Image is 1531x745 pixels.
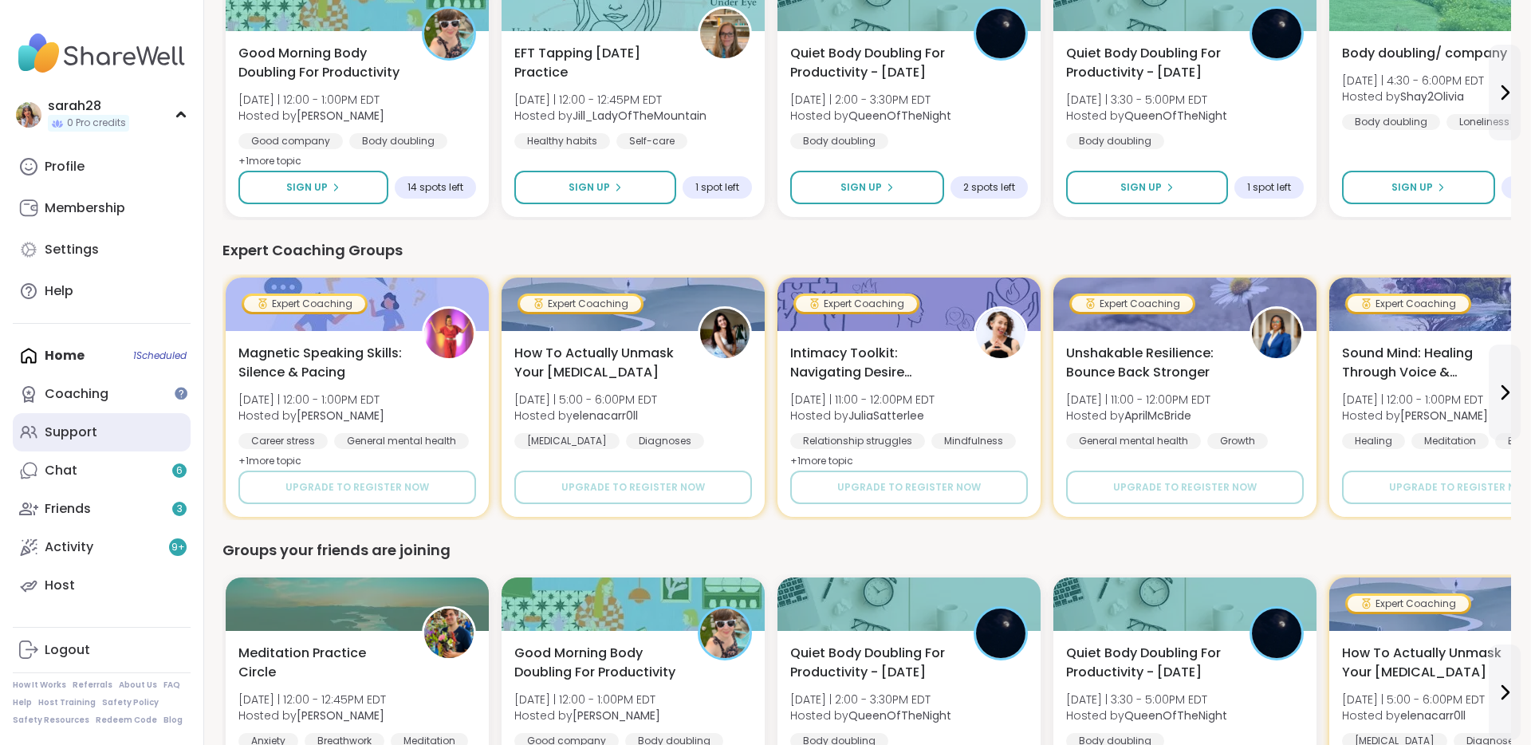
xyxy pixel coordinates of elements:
span: Good Morning Body Doubling For Productivity [514,644,680,682]
div: Friends [45,500,91,518]
div: Loneliness [1446,114,1522,130]
span: Upgrade to register now [837,480,981,495]
a: Help [13,272,191,310]
span: Unshakable Resilience: Bounce Back Stronger [1066,344,1232,382]
div: Growth [1207,433,1268,449]
b: [PERSON_NAME] [1400,408,1488,424]
span: Hosted by [1342,708,1485,723]
span: Hosted by [1066,408,1210,424]
div: Body doubling [1342,114,1440,130]
a: Chat6 [13,451,191,490]
button: Sign Up [790,171,944,204]
span: Magnetic Speaking Skills: Silence & Pacing [238,344,404,382]
a: Referrals [73,680,112,691]
img: QueenOfTheNight [976,9,1025,58]
img: Lisa_LaCroix [424,309,474,358]
a: Help [13,697,32,708]
b: Shay2Olivia [1400,89,1464,104]
a: FAQ [163,680,180,691]
div: Membership [45,199,125,217]
b: JuliaSatterlee [848,408,924,424]
div: Expert Coaching [244,296,365,312]
a: Redeem Code [96,715,157,726]
a: Profile [13,148,191,186]
div: Help [45,282,73,300]
span: Sign Up [840,180,882,195]
div: [MEDICAL_DATA] [514,433,620,449]
button: Sign Up [1342,171,1495,204]
a: Coaching [13,375,191,413]
div: Expert Coaching Groups [222,239,1511,262]
img: Adrienne_QueenOfTheDawn [700,609,750,658]
span: 1 spot left [695,181,739,194]
span: [DATE] | 12:00 - 12:45PM EDT [514,92,706,108]
span: Sign Up [569,180,610,195]
b: QueenOfTheNight [1124,108,1227,124]
div: Expert Coaching [796,296,917,312]
a: Host Training [38,697,96,708]
a: Membership [13,189,191,227]
div: Expert Coaching [1348,296,1469,312]
span: [DATE] | 2:00 - 3:30PM EDT [790,92,951,108]
span: [DATE] | 5:00 - 6:00PM EDT [1342,692,1485,708]
img: AprilMcBride [1252,309,1301,358]
a: Friends3 [13,490,191,528]
span: Quiet Body Doubling For Productivity - [DATE] [790,44,956,82]
span: 1 spot left [1247,181,1291,194]
div: Relationship struggles [790,433,925,449]
div: Healthy habits [514,133,610,149]
span: Hosted by [238,408,384,424]
b: [PERSON_NAME] [297,708,384,723]
a: Safety Resources [13,715,89,726]
span: [DATE] | 12:00 - 1:00PM EDT [514,692,660,708]
img: QueenOfTheNight [1252,609,1301,658]
div: Expert Coaching [1072,296,1193,312]
img: JuliaSatterlee [976,309,1025,358]
div: Body doubling [349,133,447,149]
span: Sign Up [1391,180,1433,195]
span: Hosted by [1066,708,1227,723]
span: 0 Pro credits [67,116,126,130]
a: Logout [13,631,191,669]
b: [PERSON_NAME] [297,108,384,124]
div: General mental health [1066,433,1201,449]
b: elenacarr0ll [1400,708,1466,723]
div: Chat [45,462,77,479]
a: Support [13,413,191,451]
span: Body doubling/ company [1342,44,1507,63]
span: Quiet Body Doubling For Productivity - [DATE] [1066,644,1232,682]
a: How It Works [13,680,66,691]
b: QueenOfTheNight [848,708,951,723]
b: QueenOfTheNight [1124,708,1227,723]
span: Sign Up [1120,180,1162,195]
div: Expert Coaching [520,296,641,312]
span: Hosted by [514,708,660,723]
img: QueenOfTheNight [1252,9,1301,58]
button: Upgrade to register now [514,471,752,504]
a: Settings [13,231,191,269]
div: Activity [45,538,93,556]
span: Hosted by [514,408,657,424]
span: [DATE] | 3:30 - 5:00PM EDT [1066,92,1227,108]
div: sarah28 [48,97,129,115]
img: QueenOfTheNight [976,609,1025,658]
span: Hosted by [1066,108,1227,124]
span: Hosted by [1342,408,1488,424]
button: Sign Up [514,171,676,204]
img: sarah28 [16,102,41,128]
div: Coaching [45,385,108,403]
b: QueenOfTheNight [848,108,951,124]
button: Upgrade to register now [790,471,1028,504]
img: Adrienne_QueenOfTheDawn [424,9,474,58]
div: Healing [1342,433,1405,449]
div: Body doubling [790,133,888,149]
b: Jill_LadyOfTheMountain [573,108,706,124]
span: 2 spots left [963,181,1015,194]
span: Hosted by [1342,89,1484,104]
div: Support [45,424,97,441]
span: Hosted by [514,108,706,124]
span: [DATE] | 11:00 - 12:00PM EDT [1066,392,1210,408]
button: Upgrade to register now [1066,471,1304,504]
div: Good company [238,133,343,149]
span: Hosted by [238,708,386,723]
